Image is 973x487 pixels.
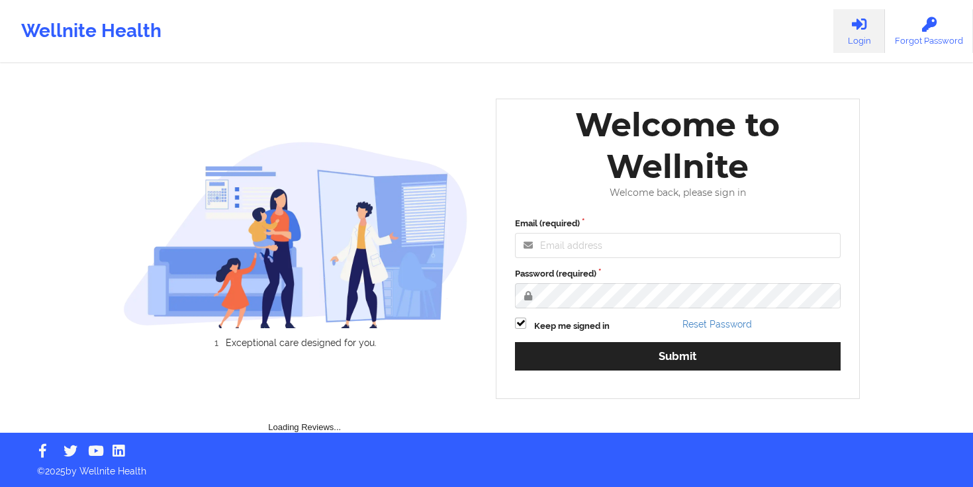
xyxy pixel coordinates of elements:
label: Email (required) [515,217,841,230]
label: Password (required) [515,267,841,281]
div: Welcome to Wellnite [506,104,850,187]
a: Forgot Password [885,9,973,53]
label: Keep me signed in [534,320,610,333]
p: © 2025 by Wellnite Health [28,455,945,478]
button: Submit [515,342,841,371]
div: Welcome back, please sign in [506,187,850,199]
div: Loading Reviews... [123,371,487,434]
input: Email address [515,233,841,258]
img: wellnite-auth-hero_200.c722682e.png [123,141,469,328]
a: Login [833,9,885,53]
li: Exceptional care designed for you. [134,337,468,348]
a: Reset Password [682,319,752,330]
